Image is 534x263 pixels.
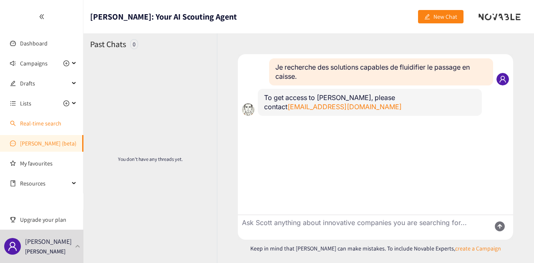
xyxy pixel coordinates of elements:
[492,223,534,263] iframe: Chat Widget
[130,39,138,49] div: 0
[486,215,513,240] button: Send
[20,55,48,72] span: Campaigns
[20,40,48,47] a: Dashboard
[20,75,69,92] span: Drafts
[39,14,45,20] span: double-left
[90,38,126,50] h2: Past Chats
[20,175,69,192] span: Resources
[424,14,430,20] span: edit
[275,63,487,81] p: Je recherche des solutions capables de fluidifier le passage en caisse.
[418,10,463,23] button: editNew Chat
[10,100,16,106] span: unordered-list
[433,12,457,21] span: New Chat
[10,80,16,86] span: edit
[492,223,534,263] div: Widget de chat
[287,103,402,111] a: [EMAIL_ADDRESS][DOMAIN_NAME]
[10,60,16,66] span: sound
[20,211,77,228] span: Upgrade your plan
[25,247,65,256] p: [PERSON_NAME]
[110,155,190,163] p: You don't have any threads yet.
[455,245,501,252] a: create a Campaign
[264,93,476,112] p: To get access to [PERSON_NAME], please contact
[499,75,506,83] span: user
[20,140,76,147] a: [PERSON_NAME] (beta)
[20,120,61,127] a: Real-time search
[63,100,69,106] span: plus-circle
[238,215,484,240] textarea: Ask Scott anything about innovative companies you are searching for...
[20,95,31,112] span: Lists
[10,217,16,223] span: trophy
[8,241,18,251] span: user
[63,60,69,66] span: plus-circle
[10,180,16,186] span: book
[238,244,513,253] p: Keep in mind that [PERSON_NAME] can make mistakes. To include Novable Experts,
[238,54,513,215] div: Chat conversation
[20,155,77,172] a: My favourites
[25,236,72,247] p: [PERSON_NAME]
[238,99,259,120] img: Scott.87bedd56a4696ef791cd.png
